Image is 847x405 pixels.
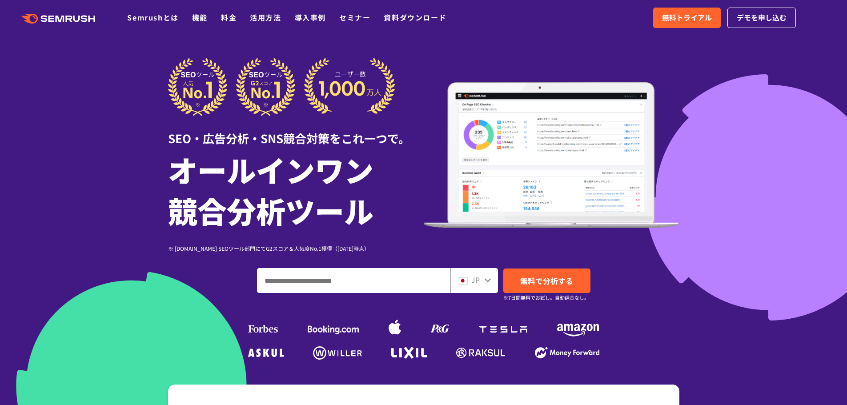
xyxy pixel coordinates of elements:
span: 無料トライアル [662,12,712,24]
span: JP [471,274,480,285]
a: デモを申し込む [727,8,796,28]
input: ドメイン、キーワードまたはURLを入力してください [257,269,450,293]
a: 料金 [221,12,237,23]
span: デモを申し込む [737,12,787,24]
a: 無料で分析する [503,269,590,293]
a: 資料ダウンロード [384,12,446,23]
h1: オールインワン 競合分析ツール [168,149,424,231]
a: Semrushとは [127,12,178,23]
a: 無料トライアル [653,8,721,28]
div: SEO・広告分析・SNS競合対策をこれ一つで。 [168,116,424,147]
a: セミナー [339,12,370,23]
small: ※7日間無料でお試し。自動課金なし。 [503,293,589,302]
a: 活用方法 [250,12,281,23]
span: 無料で分析する [520,275,573,286]
a: 導入事例 [295,12,326,23]
div: ※ [DOMAIN_NAME] SEOツール部門にてG2スコア＆人気度No.1獲得（[DATE]時点） [168,244,424,253]
a: 機能 [192,12,208,23]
